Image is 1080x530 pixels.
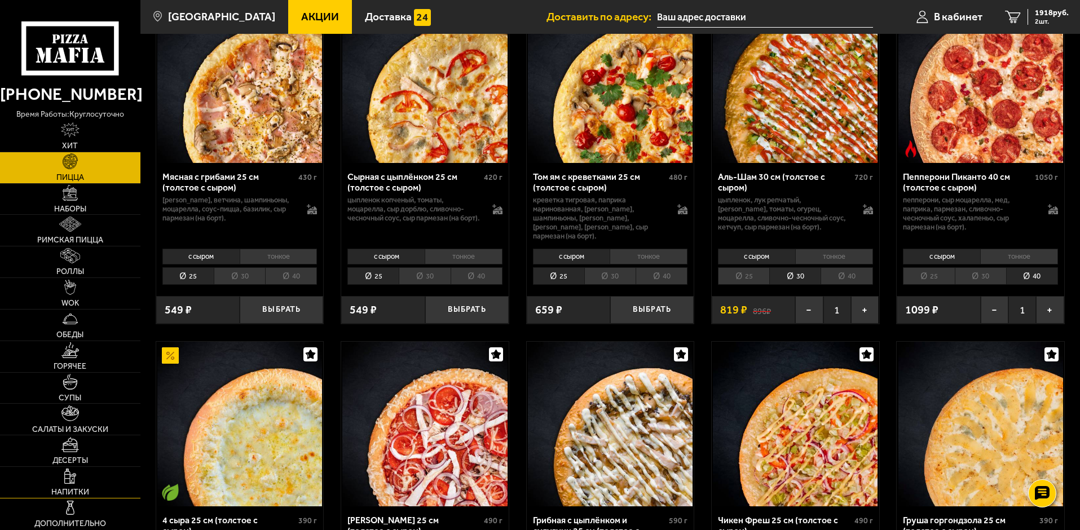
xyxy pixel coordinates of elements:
span: 1918 руб. [1035,9,1069,17]
img: Акционный [162,347,179,364]
li: 30 [584,267,636,285]
a: Чикен Фреш 25 см (толстое с сыром) [712,342,879,506]
input: Ваш адрес доставки [657,7,873,28]
span: 1 [823,296,851,324]
span: Доставка [365,11,412,22]
li: 30 [769,267,821,285]
span: 1050 г [1035,173,1058,182]
li: 40 [821,267,872,285]
span: 720 г [854,173,873,182]
span: Супы [59,394,81,402]
p: пепперони, сыр Моцарелла, мед, паприка, пармезан, сливочно-чесночный соус, халапеньо, сыр пармеза... [903,196,1037,232]
button: Выбрать [610,296,694,324]
span: Наборы [54,205,86,213]
div: Мясная с грибами 25 см (толстое с сыром) [162,171,296,193]
li: 25 [162,267,214,285]
span: 590 г [669,516,687,525]
span: Хит [62,142,78,150]
img: Чикен Фреш 25 см (толстое с сыром) [713,342,878,506]
div: Сырная с цыплёнком 25 см (толстое с сыром) [347,171,481,193]
button: + [851,296,879,324]
img: 4 сыра 25 см (толстое с сыром) [157,342,322,506]
li: с сыром [347,249,425,264]
li: тонкое [795,249,873,264]
a: АкционныйВегетарианское блюдо4 сыра 25 см (толстое с сыром) [156,342,324,506]
li: 25 [533,267,584,285]
li: 40 [265,267,317,285]
span: 659 ₽ [535,304,562,316]
button: Выбрать [240,296,323,324]
img: Петровская 25 см (толстое с сыром) [342,342,507,506]
span: Салаты и закуски [32,426,108,434]
p: креветка тигровая, паприка маринованная, [PERSON_NAME], шампиньоны, [PERSON_NAME], [PERSON_NAME],... [533,196,667,241]
img: Грибная с цыплёнком и сулугуни 25 см (толстое с сыром) [528,342,693,506]
span: Напитки [51,488,89,496]
a: Грибная с цыплёнком и сулугуни 25 см (толстое с сыром) [527,342,694,506]
span: 420 г [484,173,502,182]
span: Дополнительно [34,520,106,528]
div: Пепперони Пиканто 40 см (толстое с сыром) [903,171,1032,193]
button: − [981,296,1008,324]
span: Римская пицца [37,236,103,244]
p: цыпленок копченый, томаты, моцарелла, сыр дорблю, сливочно-чесночный соус, сыр пармезан (на борт). [347,196,481,223]
li: 30 [214,267,265,285]
span: Санкт-Петербург, посёлок Парголово, Толубеевский проезд, 36к2 [657,7,873,28]
span: 549 ₽ [165,304,192,316]
span: 480 г [669,173,687,182]
button: + [1036,296,1064,324]
span: В кабинет [934,11,982,22]
li: 30 [955,267,1006,285]
li: с сыром [533,249,610,264]
a: Петровская 25 см (толстое с сыром) [341,342,509,506]
li: тонкое [610,249,687,264]
span: WOK [61,299,79,307]
li: тонкое [240,249,318,264]
span: Пицца [56,174,84,182]
p: цыпленок, лук репчатый, [PERSON_NAME], томаты, огурец, моцарелла, сливочно-чесночный соус, кетчуп... [718,196,852,232]
li: 25 [718,267,769,285]
li: 25 [903,267,954,285]
span: 1 [1008,296,1036,324]
li: 25 [347,267,399,285]
span: Роллы [56,268,84,276]
span: Доставить по адресу: [546,11,657,22]
li: 40 [1006,267,1058,285]
span: 490 г [854,516,873,525]
button: Выбрать [425,296,509,324]
img: Острое блюдо [902,140,919,157]
div: Аль-Шам 30 см (толстое с сыром) [718,171,852,193]
span: Горячее [54,363,86,370]
li: с сыром [903,249,980,264]
span: 490 г [484,516,502,525]
span: 819 ₽ [720,304,747,316]
img: Вегетарианское блюдо [162,484,179,501]
span: 430 г [298,173,317,182]
span: 549 ₽ [350,304,377,316]
img: 15daf4d41897b9f0e9f617042186c801.svg [414,9,431,26]
p: [PERSON_NAME], ветчина, шампиньоны, моцарелла, соус-пицца, базилик, сыр пармезан (на борт). [162,196,296,223]
span: Десерты [52,457,88,465]
li: тонкое [980,249,1058,264]
span: Акции [301,11,339,22]
a: Груша горгондзола 25 см (толстое с сыром) [897,342,1064,506]
s: 896 ₽ [753,304,771,316]
span: 1099 ₽ [905,304,938,316]
span: Обеды [56,331,83,339]
li: с сыром [162,249,240,264]
img: Груша горгондзола 25 см (толстое с сыром) [898,342,1063,506]
li: тонкое [425,249,502,264]
li: 30 [399,267,450,285]
span: [GEOGRAPHIC_DATA] [168,11,275,22]
li: с сыром [718,249,795,264]
span: 2 шт. [1035,18,1069,25]
button: − [795,296,823,324]
span: 390 г [1039,516,1058,525]
li: 40 [636,267,687,285]
span: 390 г [298,516,317,525]
div: Том ям с креветками 25 см (толстое с сыром) [533,171,667,193]
li: 40 [451,267,502,285]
